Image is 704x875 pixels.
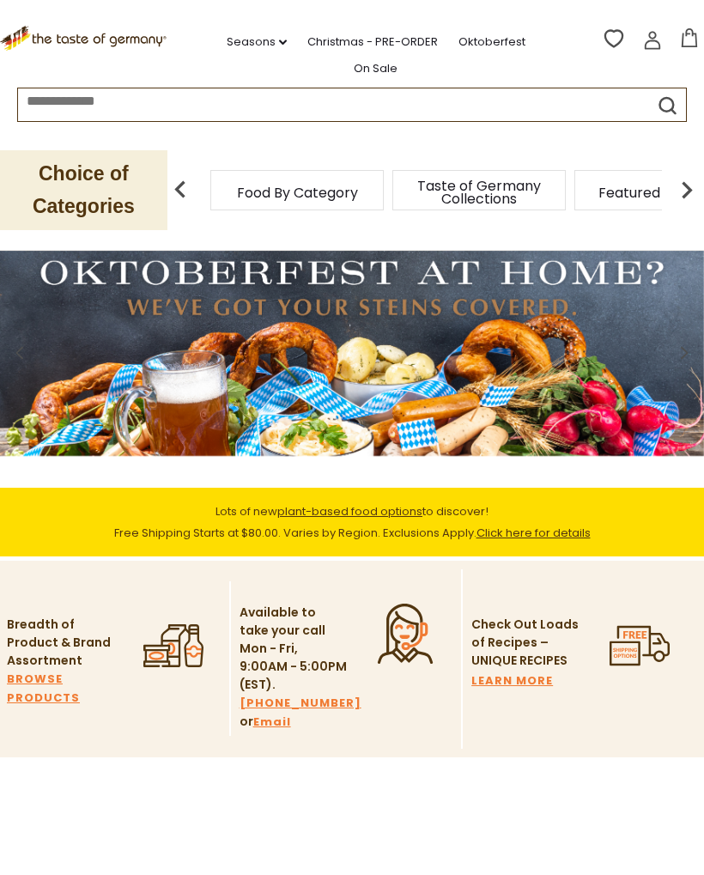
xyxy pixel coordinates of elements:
a: Taste of Germany Collections [410,179,548,205]
a: Email [253,713,291,732]
a: BROWSE PRODUCTS [7,670,114,708]
a: Food By Category [237,186,358,199]
p: Available to take your call Mon - Fri, 9:00AM - 5:00PM (EST). or [240,604,347,732]
img: previous arrow [163,173,197,207]
a: Oktoberfest [458,33,525,52]
a: LEARN MORE [471,671,553,690]
a: Click here for details [476,525,591,541]
a: Seasons [227,33,287,52]
img: next arrow [670,173,704,207]
p: Breadth of Product & Brand Assortment [7,616,114,670]
span: Lots of new to discover! Free Shipping Starts at $80.00. Varies by Region. Exclusions Apply. [114,503,591,541]
p: Check Out Loads of Recipes – UNIQUE RECIPES [471,616,579,670]
a: On Sale [354,59,398,78]
a: Christmas - PRE-ORDER [307,33,438,52]
a: [PHONE_NUMBER] [240,694,361,713]
a: plant-based food options [277,503,422,520]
